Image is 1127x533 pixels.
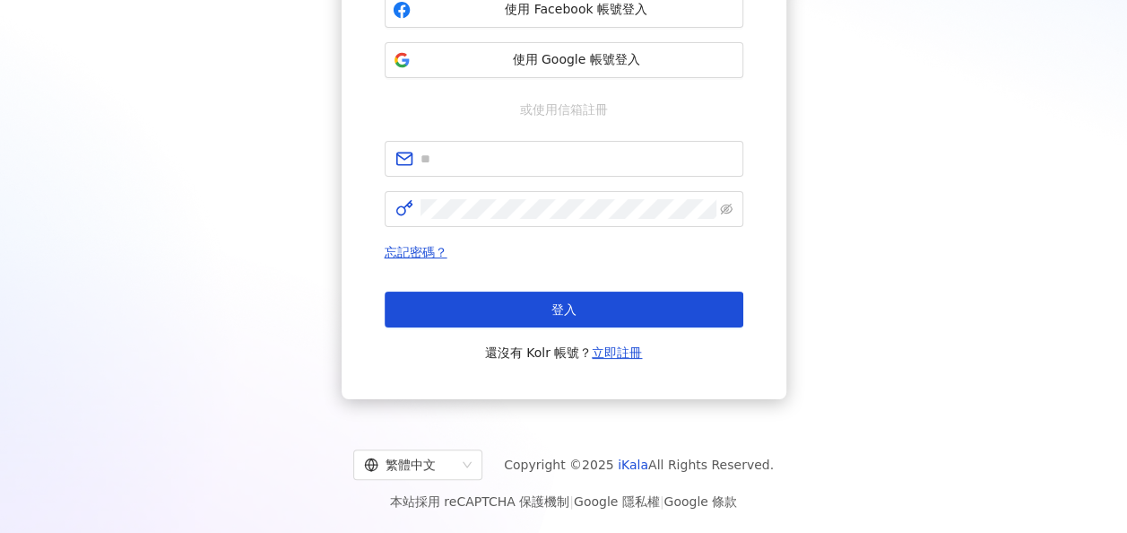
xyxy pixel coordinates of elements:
[385,245,447,259] a: 忘記密碼？
[618,458,648,472] a: iKala
[364,450,455,479] div: 繁體中文
[418,1,735,19] span: 使用 Facebook 帳號登入
[660,494,664,509] span: |
[551,302,577,317] span: 登入
[663,494,737,509] a: Google 條款
[385,42,743,78] button: 使用 Google 帳號登入
[418,51,735,69] span: 使用 Google 帳號登入
[569,494,574,509] span: |
[507,100,620,119] span: 或使用信箱註冊
[504,454,774,476] span: Copyright © 2025 All Rights Reserved.
[574,494,660,509] a: Google 隱私權
[385,292,743,328] button: 登入
[592,345,642,360] a: 立即註冊
[720,203,733,215] span: eye-invisible
[485,342,643,363] span: 還沒有 Kolr 帳號？
[390,491,737,512] span: 本站採用 reCAPTCHA 保護機制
